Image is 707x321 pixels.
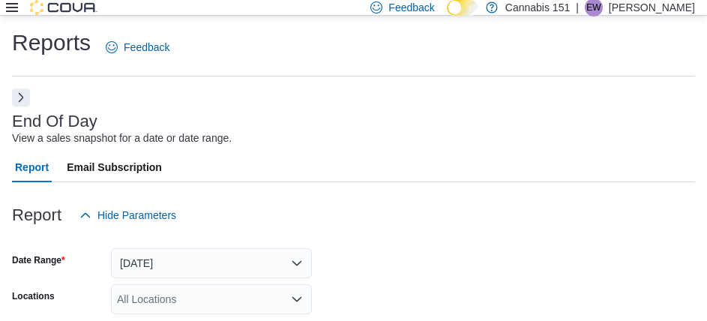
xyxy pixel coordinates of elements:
h3: End Of Day [12,112,97,130]
label: Date Range [12,254,65,266]
h1: Reports [12,28,91,58]
div: View a sales snapshot for a date or date range. [12,130,232,146]
label: Locations [12,290,55,302]
button: [DATE] [111,248,312,278]
button: Hide Parameters [73,200,182,230]
span: Dark Mode [447,16,448,16]
h3: Report [12,206,61,224]
button: Next [12,88,30,106]
span: Feedback [124,40,169,55]
a: Feedback [100,32,175,62]
span: Email Subscription [67,152,162,182]
button: Open list of options [291,293,303,305]
span: Report [15,152,49,182]
span: Hide Parameters [97,208,176,223]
